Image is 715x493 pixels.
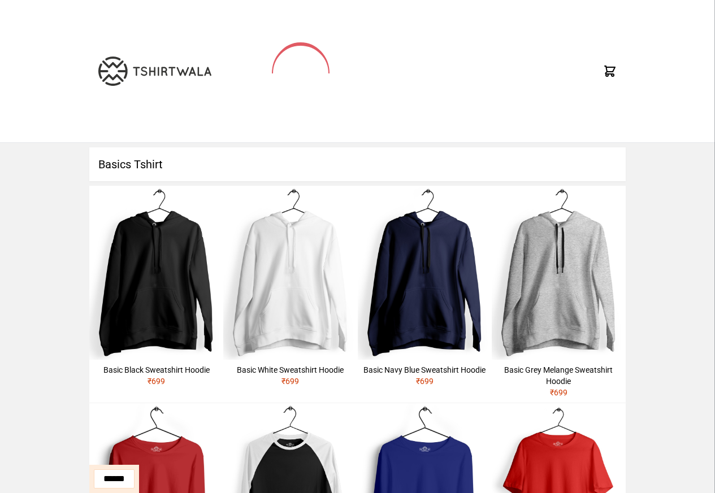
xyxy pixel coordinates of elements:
img: hoodie-male-navy-blue-1.jpg [358,186,492,360]
h1: Basics Tshirt [89,147,626,181]
a: Basic Grey Melange Sweatshirt Hoodie₹699 [492,186,626,403]
div: Basic White Sweatshirt Hoodie [228,364,353,376]
div: Basic Navy Blue Sweatshirt Hoodie [362,364,487,376]
span: ₹ 699 [148,377,165,386]
span: ₹ 699 [281,377,299,386]
span: ₹ 699 [416,377,434,386]
span: ₹ 699 [550,388,567,397]
a: Basic White Sweatshirt Hoodie₹699 [223,186,357,391]
div: Basic Black Sweatshirt Hoodie [94,364,219,376]
div: Basic Grey Melange Sweatshirt Hoodie [496,364,621,387]
img: hoodie-male-black-1.jpg [89,186,223,360]
a: Basic Black Sweatshirt Hoodie₹699 [89,186,223,391]
img: TW-LOGO-400-104.png [98,56,211,86]
a: Basic Navy Blue Sweatshirt Hoodie₹699 [358,186,492,391]
img: hoodie-male-grey-melange-1.jpg [492,186,626,360]
img: hoodie-male-white-1.jpg [223,186,357,360]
